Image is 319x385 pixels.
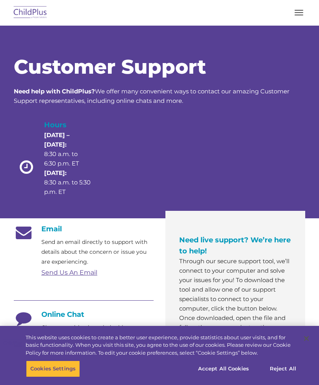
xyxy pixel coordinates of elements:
[14,87,95,95] strong: Need help with ChildPlus?
[41,323,154,352] p: Chat now with a knowledgable representative using the chat app at the bottom right.
[194,361,253,377] button: Accept All Cookies
[14,87,289,104] span: We offer many convenient ways to contact our amazing Customer Support representatives, including ...
[298,330,315,347] button: Close
[179,257,291,332] p: Through our secure support tool, we’ll connect to your computer and solve your issues for you! To...
[26,361,80,377] button: Cookies Settings
[179,236,291,255] span: Need live support? We’re here to help!
[12,4,49,22] img: ChildPlus by Procare Solutions
[26,334,297,357] div: This website uses cookies to create a better user experience, provide statistics about user visit...
[44,169,67,177] strong: [DATE]:
[41,269,97,276] a: Send Us An Email
[14,310,154,319] h4: Online Chat
[258,361,308,377] button: Reject All
[41,237,154,267] p: Send an email directly to support with details about the concern or issue you are experiencing.
[44,131,70,148] strong: [DATE] – [DATE]:
[14,55,206,79] span: Customer Support
[44,130,91,197] p: 8:30 a.m. to 6:30 p.m. ET 8:30 a.m. to 5:30 p.m. ET
[14,225,154,233] h4: Email
[44,119,91,130] h4: Hours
